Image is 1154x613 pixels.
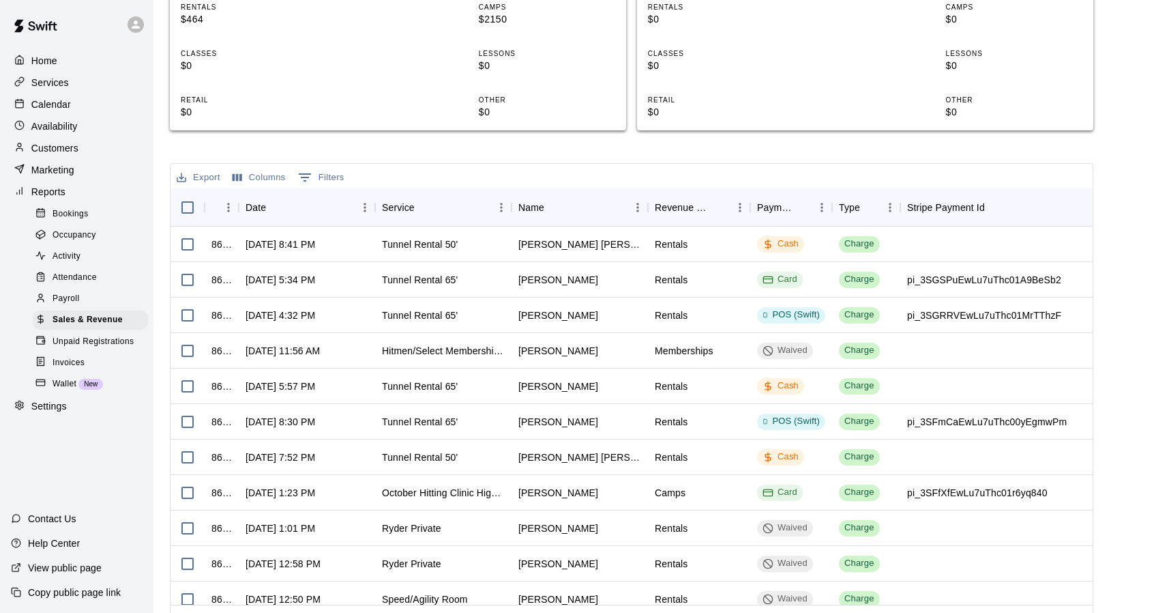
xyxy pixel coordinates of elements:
div: Speed/Agility Room [382,593,468,606]
div: Rentals [655,273,688,287]
div: 864341 [211,344,232,358]
div: Name [512,188,648,227]
div: 861306 [211,451,232,464]
div: Type [839,188,860,227]
div: WalletNew [33,375,148,394]
div: 865160 [211,273,232,287]
p: CAMPS [479,2,615,12]
a: Customers [11,138,143,158]
div: Charge [844,522,874,534]
div: Date [239,188,375,227]
div: Oct 7, 2025, 1:23 PM [246,486,315,500]
div: Ryder Private [382,522,441,535]
div: Services [11,72,143,93]
div: Justin Lane [518,380,598,393]
p: LESSONS [479,48,615,59]
div: Bookings [33,205,148,224]
button: Menu [218,197,239,218]
p: $0 [648,12,784,27]
p: Availability [31,119,78,133]
div: Rentals [655,238,688,251]
p: CLASSES [648,48,784,59]
p: $0 [181,59,317,73]
div: 861404 [211,415,232,429]
p: Calendar [31,98,71,111]
div: Activity [33,247,148,266]
div: Stripe Payment Id [900,188,1105,227]
div: pi_3SFmCaEwLu7uThc00yEgmwPm [907,415,1067,429]
div: Oct 7, 2025, 1:01 PM [246,522,315,535]
div: Revenue Category [648,188,750,227]
a: Reports [11,182,143,202]
div: Justin Lane [518,415,598,429]
span: New [78,380,103,388]
p: $0 [946,105,1082,119]
div: Name [518,188,544,227]
div: 860145 [211,522,232,535]
p: $0 [181,105,317,119]
a: WalletNew [33,373,153,395]
div: Tunnel Rental 50' [382,451,458,464]
div: Tunnel Rental 65' [382,309,458,322]
div: Charge [844,557,874,570]
span: Wallet [53,377,76,391]
div: 860139 [211,557,232,571]
div: pi_3SGRRVEwLu7uThc01MrTThzF [907,309,1061,322]
span: Invoices [53,356,85,370]
div: Oct 9, 2025, 11:56 AM [246,344,320,358]
p: $0 [946,59,1082,73]
div: Rentals [655,522,688,535]
div: Occupancy [33,226,148,245]
div: Nick Heiden [518,309,598,322]
div: Waived [763,522,808,534]
div: Rentals [655,309,688,322]
div: 860126 [211,593,232,606]
p: CLASSES [181,48,317,59]
button: Menu [1084,197,1105,218]
div: Tunnel Rental 50' [382,238,458,251]
div: Memberships [655,344,713,358]
div: Charge [844,593,874,605]
button: Select columns [229,167,289,188]
div: Camps [655,486,685,500]
div: Waived [763,344,808,357]
p: RENTALS [181,2,317,12]
button: Menu [355,197,375,218]
div: Kendall Ryndak Samuel [518,451,641,464]
div: Revenue Category [655,188,711,227]
a: Sales & Revenue [33,310,153,331]
div: Oct 7, 2025, 7:52 PM [246,451,315,464]
a: Attendance [33,268,153,289]
p: Help Center [28,537,80,550]
div: Charge [844,380,874,393]
p: Customers [31,141,78,155]
div: 865600 [211,238,232,251]
span: Unpaid Registrations [53,335,134,349]
div: Service [375,188,512,227]
span: Attendance [53,271,97,285]
div: Mary Di Brita [518,593,598,606]
div: Rentals [655,415,688,429]
div: 863245 [211,380,232,393]
div: Card [763,273,797,286]
div: Rentals [655,451,688,464]
div: Waived [763,557,808,570]
a: Home [11,51,143,71]
button: Menu [812,197,832,218]
p: Copy public page link [28,586,121,599]
button: Export [173,167,224,188]
button: Menu [491,197,512,218]
span: Occupancy [53,229,96,242]
button: Menu [880,197,900,218]
div: Availability [11,116,143,137]
p: $0 [479,59,615,73]
a: Settings [11,397,143,417]
div: Date [246,188,266,227]
div: Hitmen/Select Membership Sept-Nov [382,344,505,358]
div: Oct 7, 2025, 12:58 PM [246,557,321,571]
button: Menu [627,197,648,218]
div: Invoices [33,354,148,373]
div: October Hitting Clinic High School #2 [382,486,505,500]
a: Unpaid Registrations [33,331,153,352]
